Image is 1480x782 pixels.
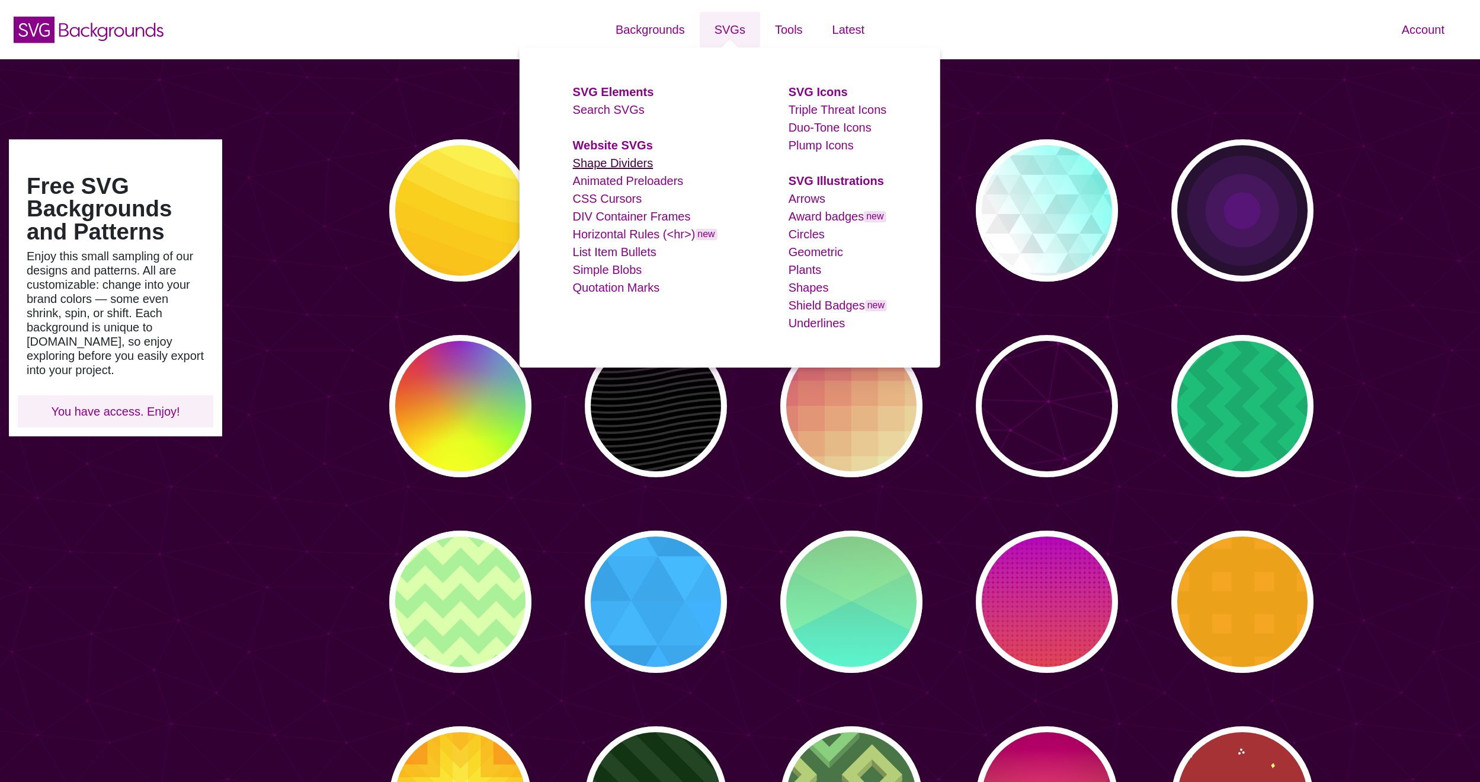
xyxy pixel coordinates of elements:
a: Latest [818,12,879,47]
h1: Free SVG Backgrounds and Patterns [27,175,204,243]
a: Circles [789,228,825,241]
button: rainbow conic mesh gradient background [389,335,531,477]
a: Shield Badgesnew [789,299,887,312]
span: new [695,229,717,240]
a: Animated Preloaders [573,174,684,187]
a: List Item Bullets [573,245,656,258]
a: Triple Threat Icons [789,103,887,116]
a: Quotation Marks [573,281,660,294]
a: Geometric [789,245,843,258]
a: Shape Dividers [573,157,653,170]
a: Backgrounds [601,12,700,47]
a: Website SVGs [573,139,653,152]
a: Tools [760,12,818,47]
a: SVGs [700,12,760,47]
button: diamond pattern over red to pink gradient [976,531,1118,673]
a: Account [1387,12,1459,47]
button: repeating triangle pattern over sky blue gradient [976,139,1118,282]
a: Shapes [789,281,829,294]
a: Arrows [789,192,825,205]
button: black subtle curvy striped background [585,335,727,477]
a: Duo-Tone Icons [789,121,872,134]
button: triangles in various blue shades background [585,531,727,673]
a: Simple Blobs [573,263,642,276]
button: purple target circles [1171,139,1314,282]
span: new [865,300,887,311]
button: Layers of light yellow fading into a darker yellow background thumb [389,139,531,282]
span: new [864,211,886,222]
a: Award badgesnew [789,210,886,223]
button: web of connecting hubs pattern [976,335,1118,477]
button: grid of squares pink blending into yellow [780,335,922,477]
button: green to blue zones gradient fade [780,531,922,673]
a: Search SVGs [573,103,645,116]
a: SVG Illustrations [789,174,884,187]
button: green sideways chevrons pattern [1171,335,1314,477]
a: CSS Cursors [573,192,642,205]
p: You have access. Enjoy! [27,404,204,419]
p: Enjoy this small sampling of our designs and patterns. All are customizable: change into your bra... [27,249,204,377]
a: Plants [789,263,822,276]
a: DIV Container Frames [573,210,691,223]
a: SVG Icons [789,85,848,98]
a: Underlines [789,317,845,330]
button: subtle yellow square grid [1171,531,1314,673]
a: Horizontal Rules (<hr>)new [573,228,717,241]
button: chevron pattern background [389,531,531,673]
a: Plump Icons [789,139,854,152]
a: SVG Elements [573,85,654,98]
